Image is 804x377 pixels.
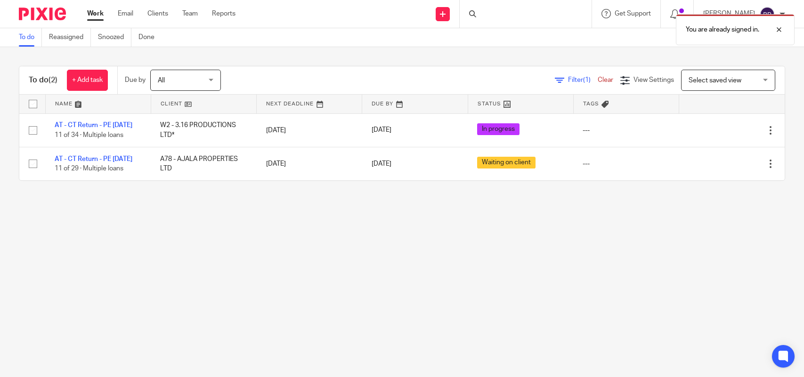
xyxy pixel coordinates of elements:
a: Reassigned [49,28,91,47]
a: Email [118,9,133,18]
a: Clear [598,77,613,83]
span: [DATE] [372,160,391,167]
a: AT - CT Return - PE [DATE] [55,156,132,162]
img: Pixie [19,8,66,20]
span: Filter [568,77,598,83]
span: 11 of 34 · Multiple loans [55,132,123,138]
td: W2 - 3.16 PRODUCTIONS LTD* [151,113,256,147]
span: Tags [583,101,599,106]
a: Snoozed [98,28,131,47]
span: Waiting on client [477,157,536,168]
a: + Add task [67,70,108,91]
span: (1) [583,77,591,83]
td: A78 - AJALA PROPERTIES LTD [151,147,256,180]
span: In progress [477,123,520,135]
p: You are already signed in. [686,25,759,34]
div: --- [583,126,669,135]
img: svg%3E [760,7,775,22]
a: Done [138,28,162,47]
h1: To do [29,75,57,85]
a: Work [87,9,104,18]
span: Select saved view [689,77,741,84]
a: Team [182,9,198,18]
span: [DATE] [372,127,391,134]
span: All [158,77,165,84]
a: Reports [212,9,236,18]
a: Clients [147,9,168,18]
td: [DATE] [257,147,362,180]
td: [DATE] [257,113,362,147]
span: View Settings [633,77,674,83]
span: 11 of 29 · Multiple loans [55,165,123,172]
p: Due by [125,75,146,85]
a: To do [19,28,42,47]
div: --- [583,159,669,168]
span: (2) [49,76,57,84]
a: AT - CT Return - PE [DATE] [55,122,132,128]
